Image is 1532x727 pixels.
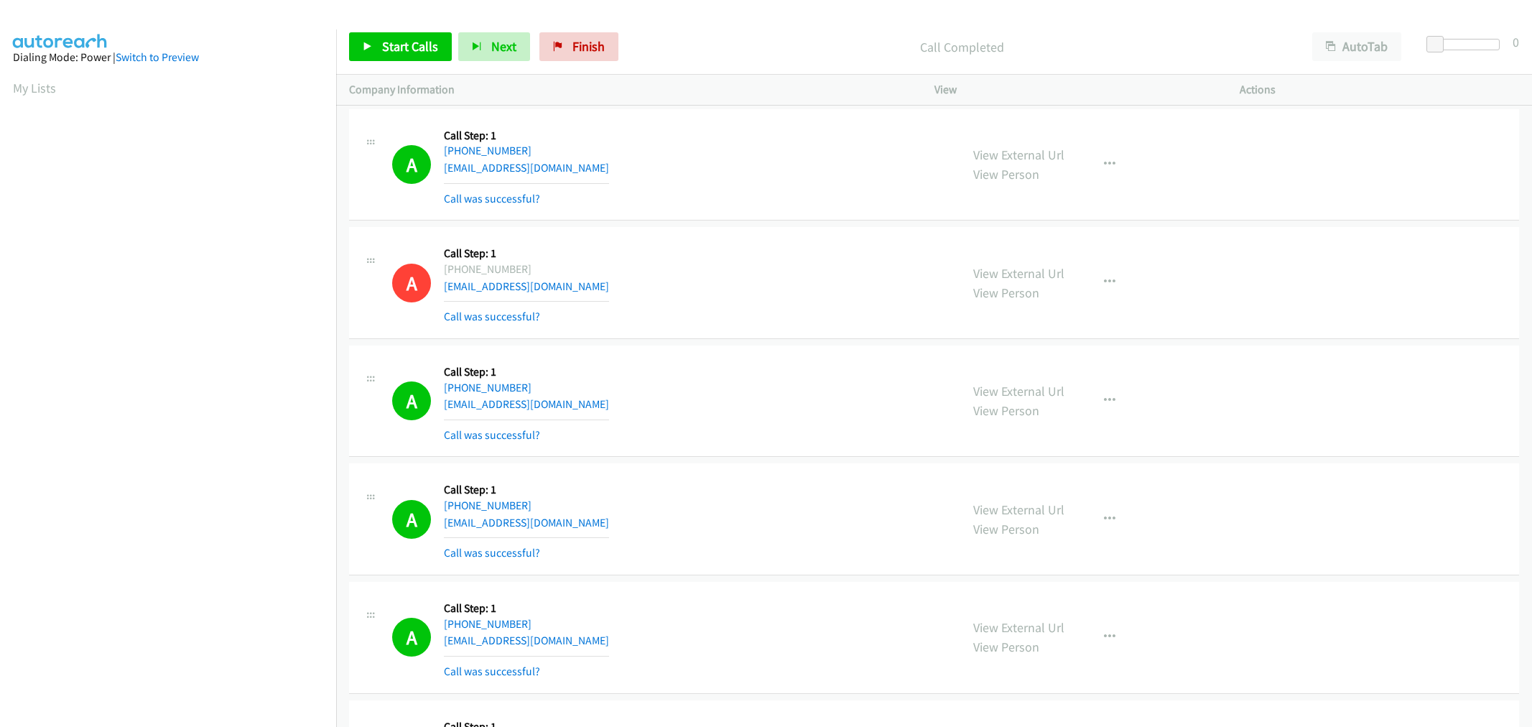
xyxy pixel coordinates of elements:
[444,279,609,293] a: [EMAIL_ADDRESS][DOMAIN_NAME]
[444,483,609,497] h5: Call Step: 1
[444,192,540,205] a: Call was successful?
[638,37,1286,57] p: Call Completed
[1240,81,1519,98] p: Actions
[1434,39,1500,50] div: Delay between calls (in seconds)
[444,246,609,261] h5: Call Step: 1
[392,381,431,420] h1: A
[572,38,605,55] span: Finish
[13,49,323,66] div: Dialing Mode: Power |
[444,261,609,278] div: [PHONE_NUMBER]
[973,639,1039,655] a: View Person
[392,618,431,657] h1: A
[973,147,1064,163] a: View External Url
[491,38,516,55] span: Next
[444,634,609,647] a: [EMAIL_ADDRESS][DOMAIN_NAME]
[444,516,609,529] a: [EMAIL_ADDRESS][DOMAIN_NAME]
[349,81,909,98] p: Company Information
[1513,32,1519,52] div: 0
[13,80,56,96] a: My Lists
[973,402,1039,419] a: View Person
[934,81,1214,98] p: View
[458,32,530,61] button: Next
[444,365,609,379] h5: Call Step: 1
[539,32,618,61] a: Finish
[444,665,540,678] a: Call was successful?
[444,310,540,323] a: Call was successful?
[444,428,540,442] a: Call was successful?
[973,265,1064,282] a: View External Url
[444,129,609,143] h5: Call Step: 1
[392,264,431,302] h1: A
[116,50,199,64] a: Switch to Preview
[973,166,1039,182] a: View Person
[973,284,1039,301] a: View Person
[973,501,1064,518] a: View External Url
[444,617,531,631] a: [PHONE_NUMBER]
[349,32,452,61] a: Start Calls
[444,546,540,560] a: Call was successful?
[382,38,438,55] span: Start Calls
[444,144,531,157] a: [PHONE_NUMBER]
[1491,306,1532,420] iframe: Resource Center
[444,601,609,616] h5: Call Step: 1
[444,161,609,175] a: [EMAIL_ADDRESS][DOMAIN_NAME]
[444,499,531,512] a: [PHONE_NUMBER]
[444,381,531,394] a: [PHONE_NUMBER]
[392,145,431,184] h1: A
[1312,32,1401,61] button: AutoTab
[392,500,431,539] h1: A
[973,383,1064,399] a: View External Url
[973,521,1039,537] a: View Person
[444,397,609,411] a: [EMAIL_ADDRESS][DOMAIN_NAME]
[973,619,1064,636] a: View External Url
